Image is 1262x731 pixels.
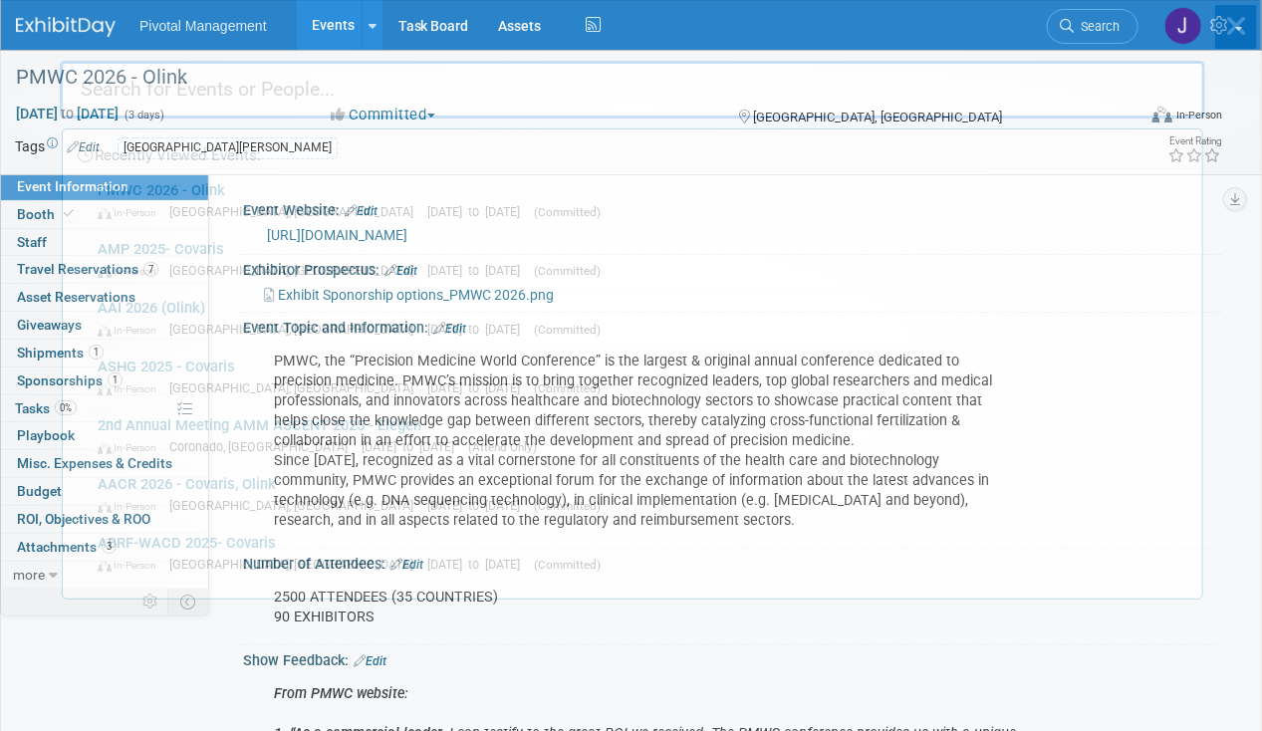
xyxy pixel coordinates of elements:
input: Search for Events or People... [60,61,1205,119]
a: ASHG 2025 - Covaris In-Person [GEOGRAPHIC_DATA], [GEOGRAPHIC_DATA] [DATE] to [DATE] (Committed) [88,349,1192,406]
span: (Committed) [534,381,601,395]
span: [GEOGRAPHIC_DATA], [GEOGRAPHIC_DATA] [169,263,423,278]
span: In-Person [98,382,165,395]
span: In-Person [98,500,165,513]
a: AACR 2026 - Covaris, Olink In-Person [GEOGRAPHIC_DATA], [GEOGRAPHIC_DATA] [DATE] to [DATE] (Commi... [88,466,1192,524]
span: [DATE] to [DATE] [427,557,530,572]
a: ABRF-WACD 2025- Covaris In-Person [GEOGRAPHIC_DATA], [GEOGRAPHIC_DATA] [DATE] to [DATE] (Committed) [88,525,1192,583]
a: PMWC 2026 - Olink In-Person [GEOGRAPHIC_DATA], [GEOGRAPHIC_DATA] [DATE] to [DATE] (Committed) [88,172,1192,230]
a: AMP 2025- Covaris In-Person [GEOGRAPHIC_DATA], [GEOGRAPHIC_DATA] [DATE] to [DATE] (Committed) [88,231,1192,289]
span: [GEOGRAPHIC_DATA], [GEOGRAPHIC_DATA] [169,557,423,572]
span: [DATE] to [DATE] [427,380,530,395]
span: In-Person [98,559,165,572]
span: In-Person [98,441,165,454]
span: [DATE] to [DATE] [427,498,530,513]
span: (Attend Only) [468,440,537,454]
a: AAI 2026 (Olink) In-Person [GEOGRAPHIC_DATA], [GEOGRAPHIC_DATA] [DATE] to [DATE] (Committed) [88,290,1192,348]
span: (Committed) [534,264,601,278]
span: (Committed) [534,205,601,219]
span: [GEOGRAPHIC_DATA], [GEOGRAPHIC_DATA] [169,204,423,219]
div: Recently Viewed Events: [73,129,1192,172]
a: 2nd Annual Meeting AMM ASCENT 2025 - Elegen In-Person Coronado, [GEOGRAPHIC_DATA] [DATE] to [DATE... [88,407,1192,465]
span: Coronado, [GEOGRAPHIC_DATA] [169,439,358,454]
span: [DATE] to [DATE] [427,204,530,219]
span: [DATE] to [DATE] [427,263,530,278]
span: [GEOGRAPHIC_DATA], [GEOGRAPHIC_DATA] [169,380,423,395]
span: In-Person [98,206,165,219]
span: [DATE] to [DATE] [362,439,464,454]
span: (Committed) [534,499,601,513]
span: In-Person [98,324,165,337]
span: In-Person [98,265,165,278]
span: (Committed) [534,323,601,337]
span: [GEOGRAPHIC_DATA], [GEOGRAPHIC_DATA] [169,322,423,337]
span: [GEOGRAPHIC_DATA], [GEOGRAPHIC_DATA] [169,498,423,513]
span: [DATE] to [DATE] [427,322,530,337]
span: (Committed) [534,558,601,572]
